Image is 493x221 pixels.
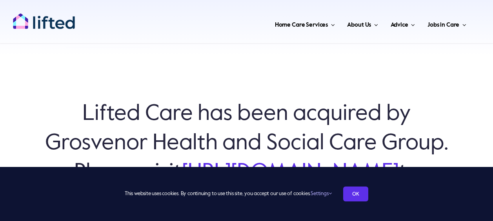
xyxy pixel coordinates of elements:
a: OK [343,187,368,201]
a: Jobs in Care [425,12,469,35]
span: Jobs in Care [428,19,459,31]
a: Settings [311,191,331,196]
a: Home Care Services [273,12,337,35]
a: Advice [388,12,417,35]
a: lifted-logo [13,13,75,21]
a: About Us [345,12,380,35]
span: Home Care Services [275,19,328,31]
span: This website uses cookies. By continuing to use this site, you accept our use of cookies. [125,188,331,200]
span: About Us [347,19,371,31]
span: Advice [391,19,408,31]
a: [URL][DOMAIN_NAME] [182,162,399,184]
nav: Main Menu [92,12,469,35]
h6: Lifted Care has been acquired by Grosvenor Health and Social Care Group. Please visit to arrange ... [39,100,454,217]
